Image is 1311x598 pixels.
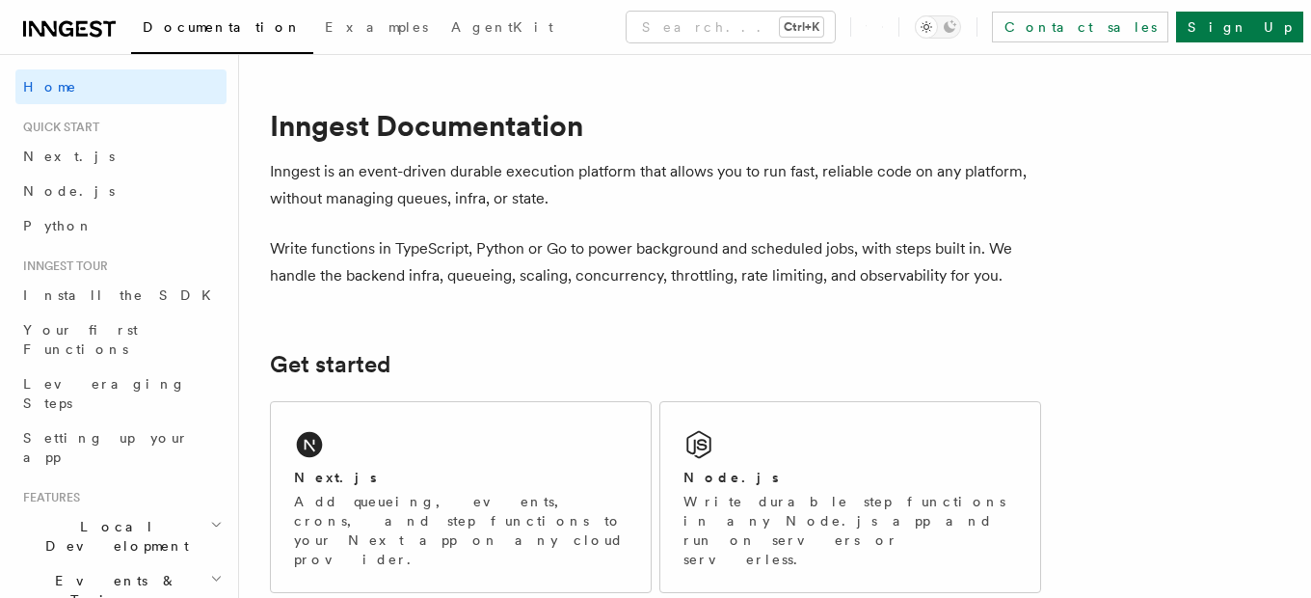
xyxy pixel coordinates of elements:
[992,12,1168,42] a: Contact sales
[15,208,227,243] a: Python
[15,120,99,135] span: Quick start
[23,376,186,411] span: Leveraging Steps
[683,468,779,487] h2: Node.js
[270,351,390,378] a: Get started
[915,15,961,39] button: Toggle dark mode
[659,401,1041,593] a: Node.jsWrite durable step functions in any Node.js app and run on servers or serverless.
[15,367,227,421] a: Leveraging Steps
[131,6,313,54] a: Documentation
[627,12,835,42] button: Search...Ctrl+K
[23,322,138,357] span: Your first Functions
[325,19,428,35] span: Examples
[294,468,377,487] h2: Next.js
[440,6,565,52] a: AgentKit
[15,139,227,174] a: Next.js
[15,421,227,475] a: Setting up your app
[143,19,302,35] span: Documentation
[15,278,227,313] a: Install the SDK
[15,509,227,563] button: Local Development
[23,77,77,96] span: Home
[15,517,210,556] span: Local Development
[15,258,108,274] span: Inngest tour
[1176,12,1303,42] a: Sign Up
[270,401,652,593] a: Next.jsAdd queueing, events, crons, and step functions to your Next app on any cloud provider.
[15,490,80,505] span: Features
[270,158,1041,212] p: Inngest is an event-driven durable execution platform that allows you to run fast, reliable code ...
[270,108,1041,143] h1: Inngest Documentation
[15,313,227,367] a: Your first Functions
[780,17,823,37] kbd: Ctrl+K
[313,6,440,52] a: Examples
[451,19,553,35] span: AgentKit
[23,149,115,164] span: Next.js
[23,287,223,303] span: Install the SDK
[294,492,628,569] p: Add queueing, events, crons, and step functions to your Next app on any cloud provider.
[23,218,94,233] span: Python
[270,235,1041,289] p: Write functions in TypeScript, Python or Go to power background and scheduled jobs, with steps bu...
[23,183,115,199] span: Node.js
[15,69,227,104] a: Home
[15,174,227,208] a: Node.js
[23,430,189,465] span: Setting up your app
[683,492,1017,569] p: Write durable step functions in any Node.js app and run on servers or serverless.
